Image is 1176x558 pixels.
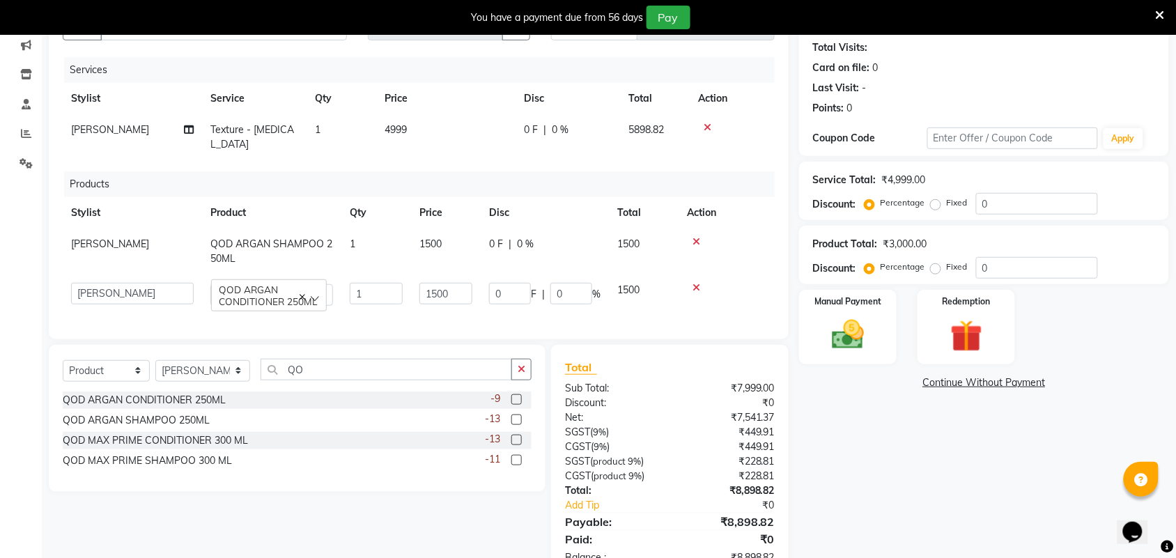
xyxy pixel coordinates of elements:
th: Stylist [63,83,202,114]
span: 9% [628,470,642,481]
span: 9% [593,426,606,437]
span: product [594,470,626,481]
div: ₹7,541.37 [670,410,785,425]
div: Discount: [813,261,856,276]
span: 1 [315,123,320,136]
div: 0 [873,61,879,75]
th: Disc [516,83,620,114]
div: Total: [555,483,670,498]
span: -13 [485,412,500,426]
div: Coupon Code [813,131,927,146]
span: 0 % [517,237,534,251]
div: ₹0 [689,498,785,513]
span: -9 [490,392,500,406]
span: Total [565,360,597,375]
div: ( ) [555,469,670,483]
div: 0 [847,101,853,116]
span: -13 [485,432,500,447]
th: Qty [307,83,376,114]
div: Discount: [813,197,856,212]
th: Qty [341,197,411,228]
div: ₹0 [670,396,785,410]
span: | [542,287,545,302]
div: Last Visit: [813,81,860,95]
span: CGST [565,440,591,453]
span: -11 [485,452,500,467]
div: You have a payment due from 56 days [472,10,644,25]
th: Service [202,83,307,114]
div: Products [64,171,785,197]
span: [PERSON_NAME] [71,238,149,250]
div: Paid: [555,531,670,548]
span: Texture - [MEDICAL_DATA] [210,123,294,150]
label: Percentage [881,196,925,209]
span: 1500 [617,284,640,296]
span: QOD ARGAN CONDITIONER 250ML [219,284,317,307]
span: 9% [594,441,607,452]
input: Enter Offer / Coupon Code [927,127,1098,149]
div: Net: [555,410,670,425]
div: ₹228.81 [670,469,785,483]
iframe: chat widget [1117,502,1162,544]
div: Services [64,57,785,83]
div: Card on file: [813,61,870,75]
th: Price [411,197,481,228]
span: SGST [565,455,590,467]
div: ( ) [555,425,670,440]
div: Total Visits: [813,40,868,55]
div: ₹4,999.00 [882,173,926,187]
span: QOD ARGAN SHAMPOO 250ML [210,238,332,265]
span: SGST [565,426,590,438]
div: ₹8,898.82 [670,483,785,498]
th: Action [690,83,775,114]
span: | [543,123,546,137]
span: 1500 [419,238,442,250]
span: F [531,287,536,302]
span: 5898.82 [628,123,664,136]
div: Service Total: [813,173,876,187]
span: 1500 [617,238,640,250]
img: _gift.svg [941,316,993,356]
th: Stylist [63,197,202,228]
span: 1 [350,238,355,250]
div: ₹228.81 [670,454,785,469]
div: Product Total: [813,237,878,251]
th: Total [609,197,679,228]
input: Search or Scan [261,359,512,380]
div: - [862,81,867,95]
div: QOD MAX PRIME SHAMPOO 300 ML [63,454,232,468]
div: QOD ARGAN CONDITIONER 250ML [63,393,226,408]
span: [PERSON_NAME] [71,123,149,136]
div: Discount: [555,396,670,410]
a: Add Tip [555,498,689,513]
div: ₹0 [670,531,785,548]
span: CGST [565,470,591,482]
img: _cash.svg [822,316,874,353]
label: Redemption [943,295,991,308]
span: 0 % [552,123,568,137]
span: % [592,287,601,302]
label: Manual Payment [814,295,881,308]
th: Disc [481,197,609,228]
label: Percentage [881,261,925,273]
th: Total [620,83,690,114]
span: 0 F [524,123,538,137]
span: product [593,456,626,467]
button: Pay [647,6,690,29]
div: ₹3,000.00 [883,237,927,251]
div: ( ) [555,440,670,454]
label: Fixed [947,196,968,209]
div: QOD ARGAN SHAMPOO 250ML [63,413,210,428]
div: Payable: [555,513,670,530]
span: 4999 [385,123,407,136]
th: Price [376,83,516,114]
div: ₹8,898.82 [670,513,785,530]
label: Fixed [947,261,968,273]
button: Apply [1104,128,1143,149]
span: 9% [628,456,641,467]
th: Product [202,197,341,228]
div: ₹7,999.00 [670,381,785,396]
div: ( ) [555,454,670,469]
a: Continue Without Payment [802,375,1166,390]
div: Points: [813,101,844,116]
